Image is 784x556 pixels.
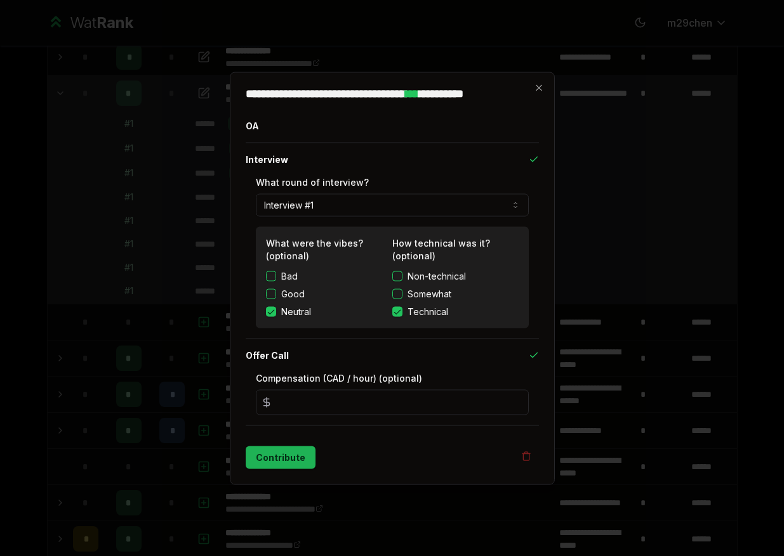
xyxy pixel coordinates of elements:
button: Somewhat [392,288,402,299]
label: What were the vibes? (optional) [266,237,363,261]
button: Non-technical [392,271,402,281]
button: Technical [392,306,402,316]
button: OA [246,109,539,142]
label: Bad [281,269,298,282]
button: Interview [246,143,539,176]
span: Somewhat [408,287,451,300]
label: What round of interview? [256,176,369,187]
div: Offer Call [246,372,539,425]
label: How technical was it? (optional) [392,237,490,261]
label: Neutral [281,305,311,318]
label: Good [281,287,305,300]
div: Interview [246,176,539,338]
label: Compensation (CAD / hour) (optional) [256,372,422,383]
span: Technical [408,305,448,318]
button: Offer Call [246,339,539,372]
span: Non-technical [408,269,466,282]
button: Contribute [246,446,316,469]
